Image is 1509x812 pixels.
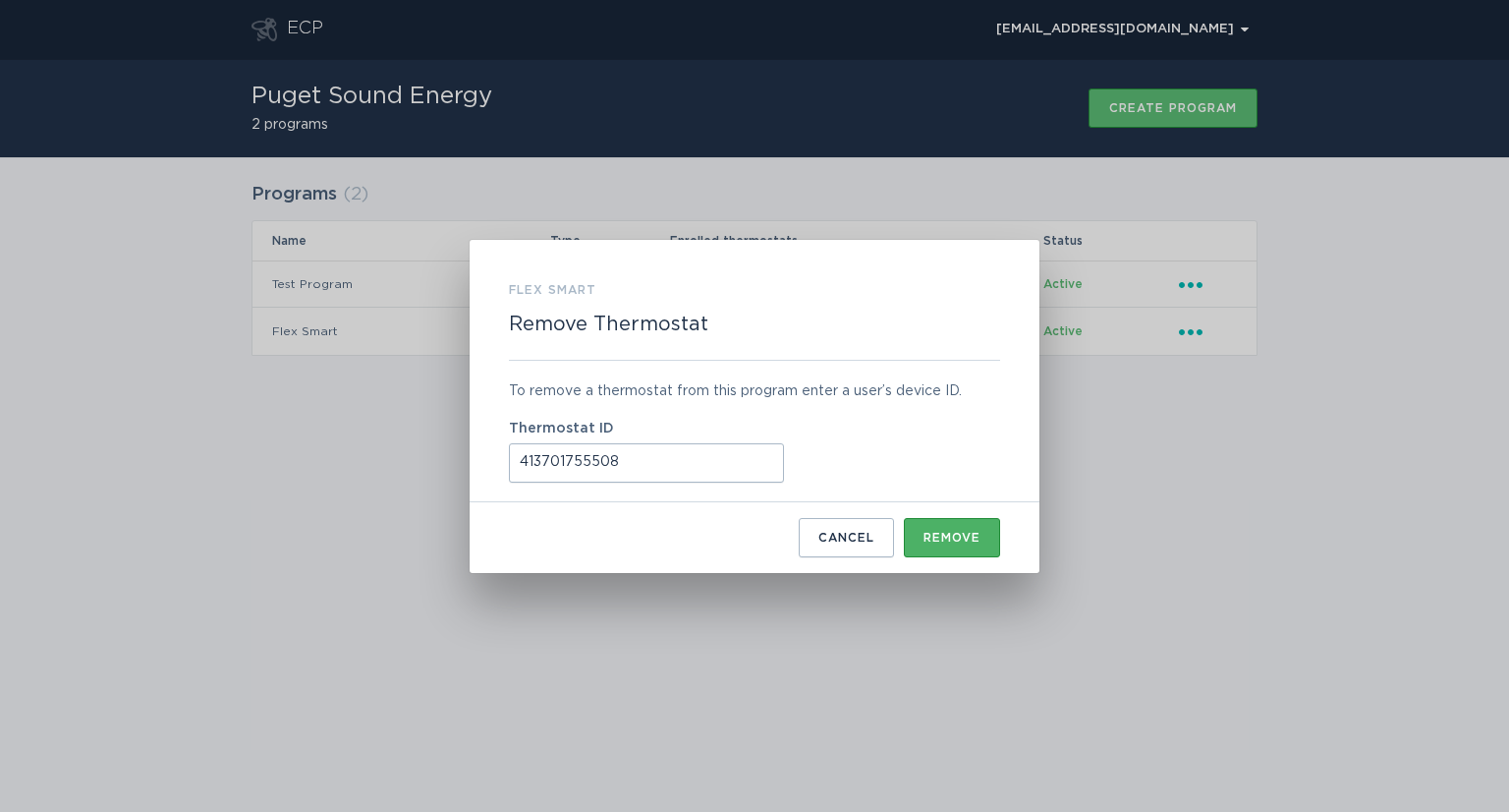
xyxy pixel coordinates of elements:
div: Cancel [818,532,874,544]
h2: Remove Thermostat [509,313,708,336]
div: To remove a thermostat from this program enter a user’s device ID. [509,380,1000,402]
button: Cancel [799,518,894,557]
div: Remove [923,532,980,544]
div: Remove Thermostat [470,240,1039,573]
input: Thermostat ID [509,443,784,483]
h3: Flex Smart [509,279,596,301]
button: Remove [904,518,1000,557]
label: Thermostat ID [509,422,1000,435]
